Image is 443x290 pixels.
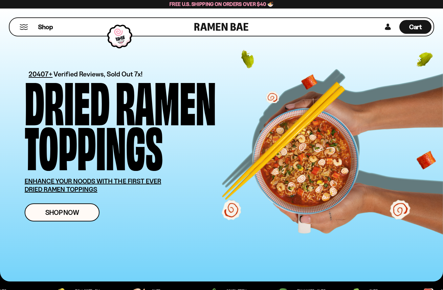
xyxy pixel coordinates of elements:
[25,77,110,122] div: Dried
[116,77,216,122] div: Ramen
[38,23,53,31] span: Shop
[169,1,274,7] span: Free U.S. Shipping on Orders over $40 🍜
[409,23,422,31] span: Cart
[19,24,28,30] button: Mobile Menu Trigger
[25,177,161,193] u: ENHANCE YOUR NOODS WITH THE FIRST EVER DRIED RAMEN TOPPINGS
[45,209,79,216] span: Shop Now
[399,18,432,36] div: Cart
[38,20,53,34] a: Shop
[25,122,163,167] div: Toppings
[25,203,100,221] a: Shop Now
